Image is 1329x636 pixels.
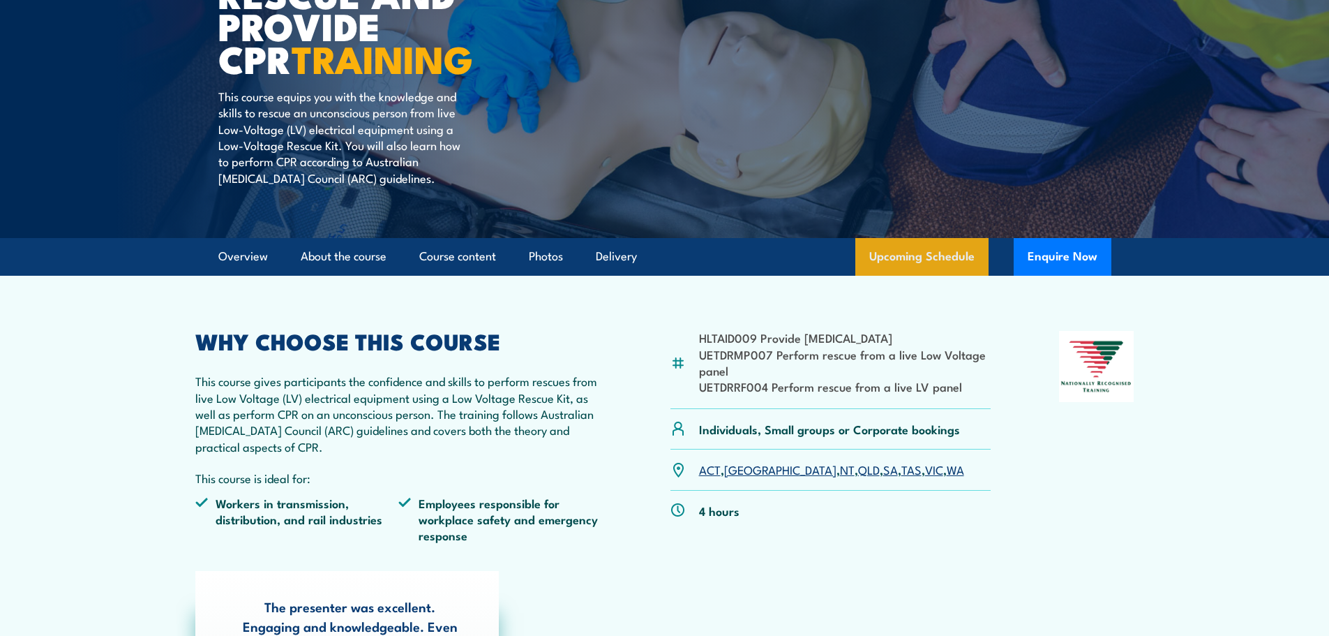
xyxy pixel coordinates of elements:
[218,88,473,186] p: This course equips you with the knowledge and skills to rescue an unconscious person from live Lo...
[699,378,991,394] li: UETDRRF004 Perform rescue from a live LV panel
[1014,238,1111,276] button: Enquire Now
[724,461,836,478] a: [GEOGRAPHIC_DATA]
[195,331,603,350] h2: WHY CHOOSE THIS COURSE
[840,461,855,478] a: NT
[419,238,496,275] a: Course content
[883,461,898,478] a: SA
[699,346,991,379] li: UETDRMP007 Perform rescue from a live Low Voltage panel
[596,238,637,275] a: Delivery
[529,238,563,275] a: Photos
[218,238,268,275] a: Overview
[195,495,399,544] li: Workers in transmission, distribution, and rail industries
[855,238,989,276] a: Upcoming Schedule
[699,503,739,519] p: 4 hours
[699,421,960,437] p: Individuals, Small groups or Corporate bookings
[699,461,721,478] a: ACT
[699,330,991,346] li: HLTAID009 Provide [MEDICAL_DATA]
[301,238,386,275] a: About the course
[195,373,603,454] p: This course gives participants the confidence and skills to perform rescues from live Low Voltage...
[699,461,964,478] p: , , , , , , ,
[925,461,943,478] a: VIC
[292,29,473,87] strong: TRAINING
[858,461,880,478] a: QLD
[947,461,964,478] a: WA
[195,470,603,486] p: This course is ideal for:
[901,461,922,478] a: TAS
[1059,331,1134,402] img: Nationally Recognised Training logo.
[398,495,602,544] li: Employees responsible for workplace safety and emergency response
